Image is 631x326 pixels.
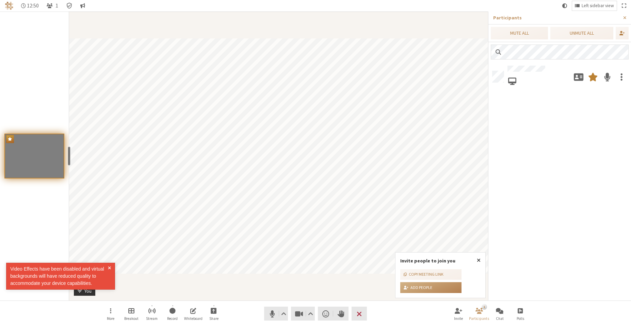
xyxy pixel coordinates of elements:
button: Mute all [491,27,548,39]
button: Fullscreen [619,1,629,11]
button: Open shared whiteboard [184,305,203,323]
button: Using system theme [560,1,570,11]
img: Iotum [5,2,13,10]
button: Audio settings [279,307,288,321]
span: 12:50 [27,3,39,8]
button: Send a reaction [318,307,333,321]
div: Meeting details Encryption enabled [63,1,75,11]
div: 1 [482,304,487,309]
label: Invite people to join you [400,258,455,264]
button: Open poll [511,305,530,323]
button: Manage Breakout Rooms [122,305,141,323]
span: Breakout [124,316,139,321]
button: Raise hand [333,307,349,321]
button: Add people [400,282,462,293]
button: End or leave meeting [352,307,367,321]
div: Video Effects have been disabled and virtual backgrounds will have reduced quality to accommodate... [10,265,108,287]
button: Close participant list [470,305,489,323]
button: Conversation [78,1,88,11]
button: Start recording [163,305,182,323]
button: Video setting [306,307,315,321]
span: Chat [496,316,504,321]
button: Change layout [572,1,617,11]
button: Open chat [490,305,509,323]
button: Close popover [472,253,485,268]
span: 1 [55,3,58,8]
span: Polls [517,316,524,321]
button: Copy meeting link [400,269,462,280]
button: Close participant list [44,1,61,11]
div: resize [68,147,70,166]
span: Left sidebar view [582,3,614,8]
span: Whiteboard [184,316,203,321]
span: Stream [146,316,158,321]
button: Unmute all [550,27,613,39]
button: Invite [616,27,629,39]
button: Close sidebar [618,12,631,24]
button: Invite participants (Alt+I) [449,305,468,323]
span: Participants [469,316,489,321]
div: Copy meeting link [404,271,443,277]
div: Timer [18,1,42,11]
button: Start streaming [142,305,161,323]
span: More [107,316,114,321]
button: Joined via web browser [507,74,517,88]
p: Participants [493,14,618,21]
button: Stop video (Alt+V) [291,307,315,321]
button: Mute (Alt+A) [264,307,288,321]
button: Start sharing [204,305,223,323]
span: Record [167,316,178,321]
section: Participant [69,12,488,301]
button: Open menu [101,305,120,323]
span: Share [209,316,219,321]
span: Invite [454,316,463,321]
